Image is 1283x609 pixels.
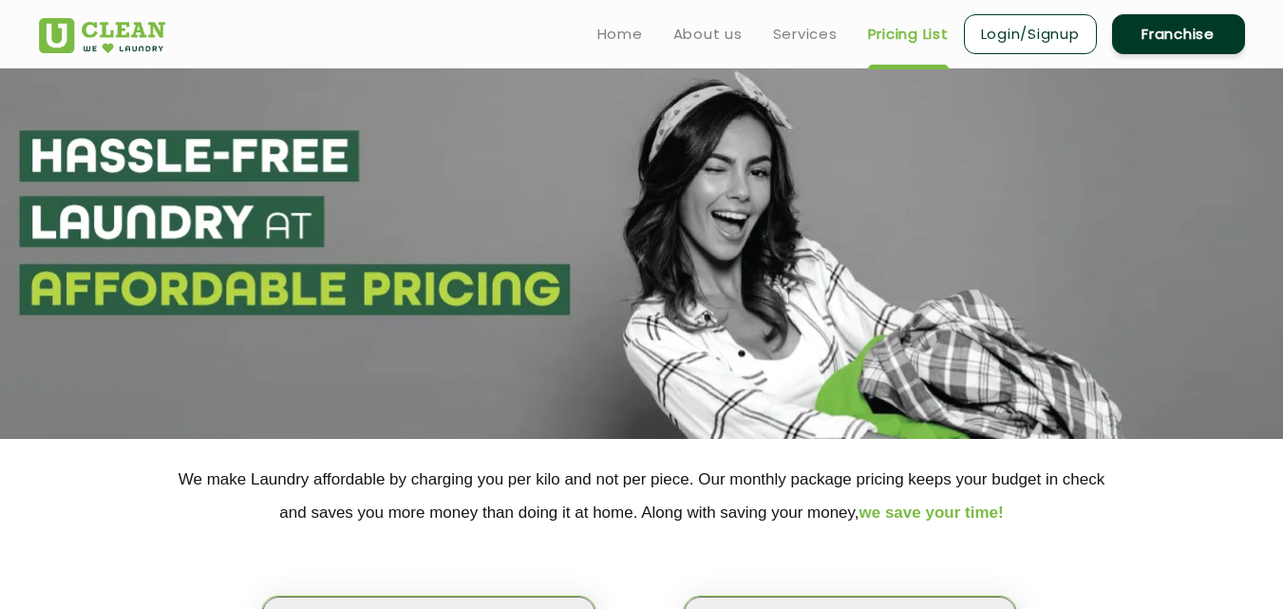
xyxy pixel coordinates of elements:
a: Pricing List [868,23,949,46]
p: We make Laundry affordable by charging you per kilo and not per piece. Our monthly package pricin... [39,463,1245,529]
a: Home [597,23,643,46]
span: we save your time! [859,504,1004,522]
a: Login/Signup [964,14,1097,54]
img: UClean Laundry and Dry Cleaning [39,18,165,53]
a: Services [773,23,838,46]
a: About us [673,23,743,46]
a: Franchise [1112,14,1245,54]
